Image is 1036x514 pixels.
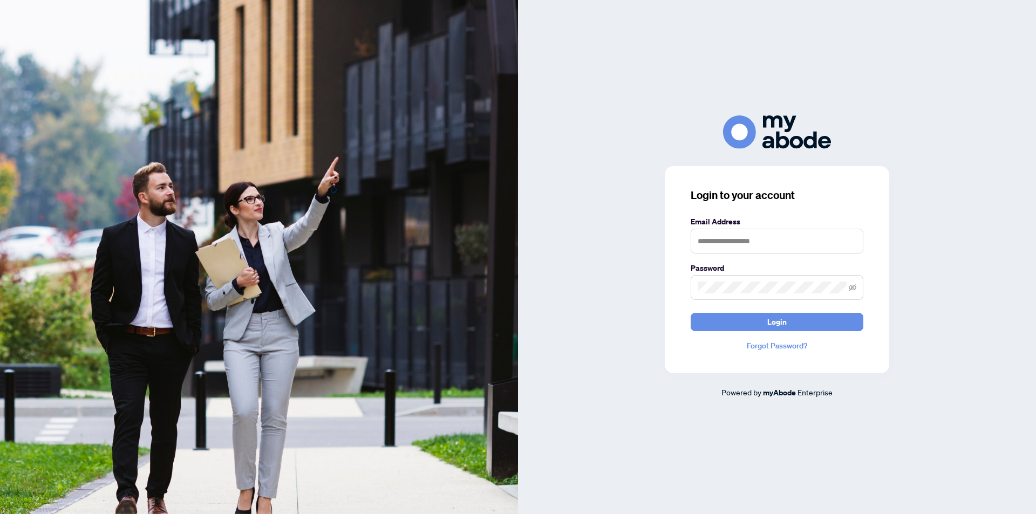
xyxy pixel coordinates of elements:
img: ma-logo [723,115,831,148]
label: Email Address [691,216,863,228]
button: Login [691,313,863,331]
a: myAbode [763,387,796,399]
span: Login [767,313,787,331]
span: Powered by [721,387,761,397]
label: Password [691,262,863,274]
span: Enterprise [798,387,833,397]
h3: Login to your account [691,188,863,203]
a: Forgot Password? [691,340,863,352]
span: eye-invisible [849,284,856,291]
